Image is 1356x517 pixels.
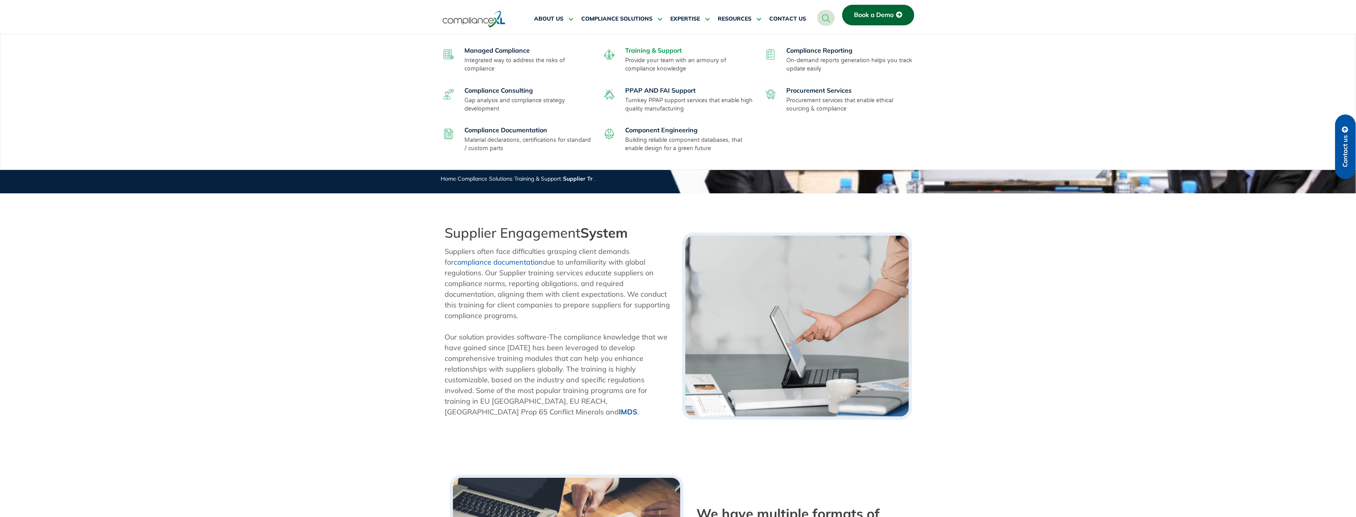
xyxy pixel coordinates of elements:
[464,56,594,73] p: Integrated way to address the risks of compliance
[458,175,512,182] a: Compliance Solutions
[604,49,614,59] img: training-support.svg
[441,175,609,182] span: / / /
[604,129,614,139] img: component-engineering.svg
[464,96,594,113] p: Gap analysis and compliance strategy development
[464,46,530,54] a: Managed Compliance
[464,136,594,153] p: Material declarations, certifications for standard / custom parts
[718,15,751,23] span: RESOURCES
[441,175,456,182] a: Home
[443,89,454,99] img: compliance-consulting.svg
[514,175,561,182] a: Training & Support
[625,46,682,54] a: Training & Support
[718,10,761,29] a: RESOURCES
[786,96,916,113] p: Procurement services that enable ethical sourcing & compliance
[464,126,547,134] a: Compliance Documentation
[625,96,755,113] p: Turnkey PPAP support services that enable high quality manufacturing
[1335,114,1356,179] a: Contact us
[625,136,755,153] p: Building reliable component databases, that enable design for a green future
[454,258,543,267] a: compliance documentation
[769,15,806,23] span: CONTACT US
[580,224,628,241] strong: System
[563,175,609,182] span: Supplier Training
[625,56,755,73] p: Provide your team with an armoury of compliance knowledge
[1342,135,1349,167] span: Contact us
[769,10,806,29] a: CONTACT US
[765,49,776,59] img: compliance-reporting.svg
[445,332,674,417] p: Our solution provides software-The compliance knowledge that we have gained since [DATE] has been...
[625,86,696,94] a: PPAP AND FAI Support
[443,49,454,59] img: managed-compliance.svg
[464,86,533,94] a: Compliance Consulting
[625,126,698,134] a: Component Engineering
[670,15,700,23] span: EXPERTISE
[786,56,916,73] p: On-demand reports generation helps you track update easily
[445,246,674,321] p: Suppliers often face difficulties grasping client demands for due to unfamiliarity with global re...
[619,407,637,416] a: IMDS
[581,10,662,29] a: COMPLIANCE SOLUTIONS
[534,10,573,29] a: ABOUT US
[604,89,614,99] img: ppaf-fai.svg
[445,225,674,241] h2: Supplier Engagement
[443,10,506,28] img: logo-one.svg
[854,11,894,19] span: Book a Demo
[786,86,852,94] a: Procurement Services
[443,129,454,139] img: compliance-documentation.svg
[581,15,652,23] span: COMPLIANCE SOLUTIONS
[670,10,710,29] a: EXPERTISE
[765,89,776,99] img: procurement-services.svg
[842,5,914,25] a: Book a Demo
[786,46,852,54] a: Compliance Reporting
[534,15,563,23] span: ABOUT US
[817,10,835,26] a: navsearch-button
